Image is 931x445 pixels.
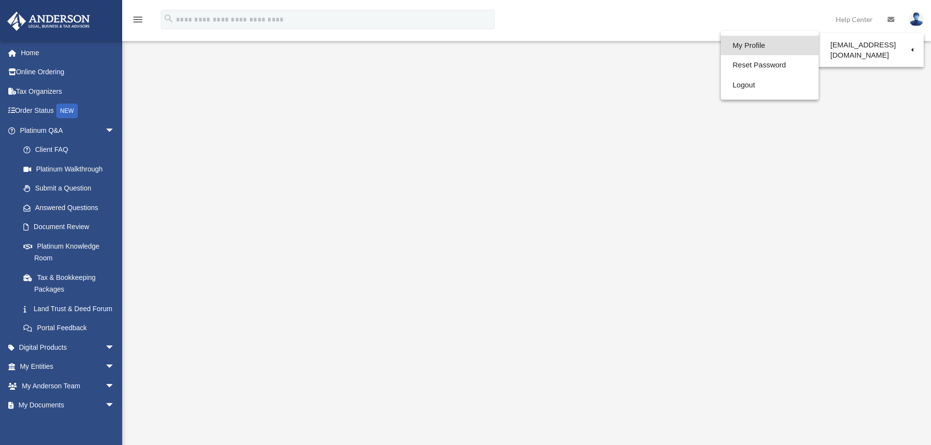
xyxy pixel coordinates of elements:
span: arrow_drop_down [105,376,125,396]
i: menu [132,14,144,25]
a: Logout [721,75,819,95]
a: Online Ordering [7,63,130,82]
a: My Entitiesarrow_drop_down [7,357,130,377]
a: Digital Productsarrow_drop_down [7,338,130,357]
iframe: <span data-mce-type="bookmark" style="display: inline-block; width: 0px; overflow: hidden; line-h... [261,66,789,359]
div: NEW [56,104,78,118]
a: Platinum Knowledge Room [14,236,130,268]
a: menu [132,17,144,25]
a: Portal Feedback [14,318,130,338]
a: My Profile [721,36,819,56]
a: Client FAQ [14,140,130,160]
a: Home [7,43,130,63]
span: arrow_drop_down [105,357,125,377]
a: Order StatusNEW [7,101,130,121]
span: arrow_drop_down [105,338,125,358]
a: Reset Password [721,55,819,75]
a: Platinum Walkthrough [14,159,125,179]
a: Platinum Q&Aarrow_drop_down [7,121,130,140]
a: My Anderson Teamarrow_drop_down [7,376,130,396]
a: [EMAIL_ADDRESS][DOMAIN_NAME] [819,36,924,64]
a: Land Trust & Deed Forum [14,299,130,318]
a: Tax & Bookkeeping Packages [14,268,130,299]
img: Anderson Advisors Platinum Portal [4,12,93,31]
a: Tax Organizers [7,82,130,101]
a: Answered Questions [14,198,130,217]
a: My Documentsarrow_drop_down [7,396,130,415]
span: arrow_drop_down [105,396,125,416]
i: search [163,13,174,24]
span: arrow_drop_down [105,121,125,141]
a: Submit a Question [14,179,130,198]
img: User Pic [909,12,924,26]
a: Document Review [14,217,130,237]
